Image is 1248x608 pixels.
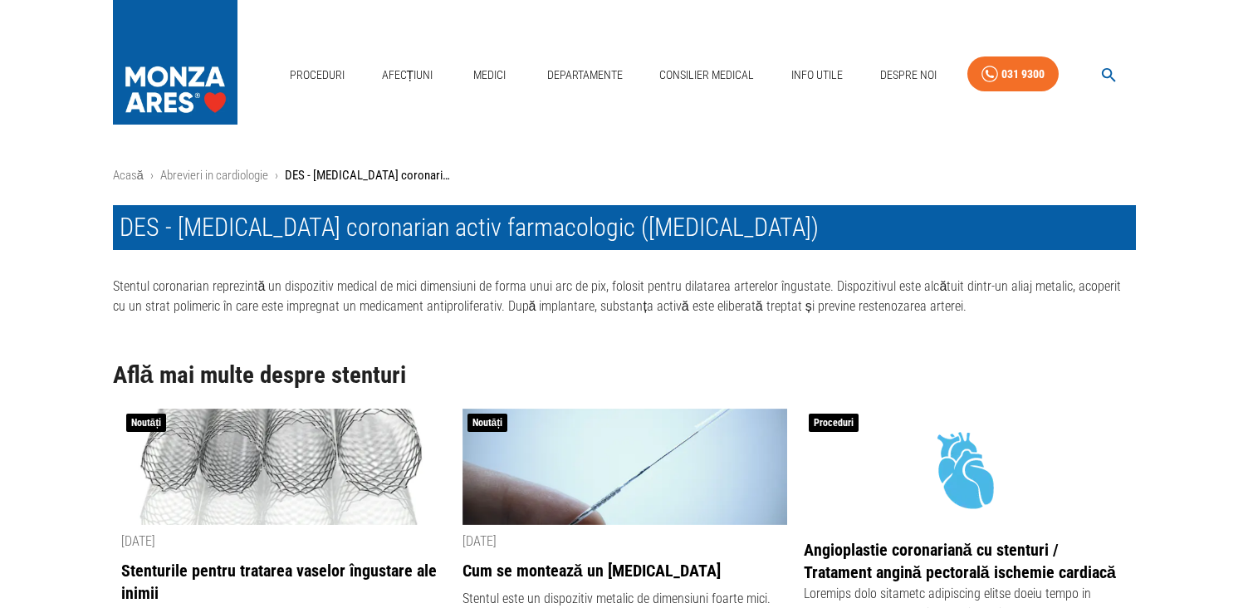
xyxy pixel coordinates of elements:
[113,362,1136,389] h2: Află mai multe despre stenturi
[160,168,268,183] a: Abrevieri in cardiologie
[126,414,167,432] span: Noutăți
[283,58,351,92] a: Proceduri
[113,205,1136,250] h1: DES - [MEDICAL_DATA] coronarian activ farmacologic ([MEDICAL_DATA])
[809,414,859,432] span: Proceduri
[285,166,451,185] p: DES - [MEDICAL_DATA] coronarian activ farmacologic ([MEDICAL_DATA])
[874,58,943,92] a: Despre Noi
[121,560,446,604] a: Stenturile pentru tratarea vaselor îngustare ale inimii
[462,532,787,552] div: [DATE]
[375,58,440,92] a: Afecțiuni
[467,414,508,432] span: Noutăți
[653,58,761,92] a: Consilier Medical
[541,58,629,92] a: Departamente
[804,540,1116,582] a: Angioplastie coronariană cu stenturi / Tratament angină pectorală ischemie cardiacă
[967,56,1059,92] a: 031 9300
[463,58,516,92] a: Medici
[275,166,278,185] li: ›
[121,532,446,552] div: [DATE]
[113,168,144,183] a: Acasă
[86,250,1136,316] div: Stentul coronarian reprezintă un dispozitiv medical de mici dimensiuni de forma unui arc de pix, ...
[150,166,154,185] li: ›
[113,166,1136,185] nav: breadcrumb
[462,560,787,582] a: Cum se montează un [MEDICAL_DATA]
[1001,64,1045,85] div: 031 9300
[785,58,849,92] a: Info Utile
